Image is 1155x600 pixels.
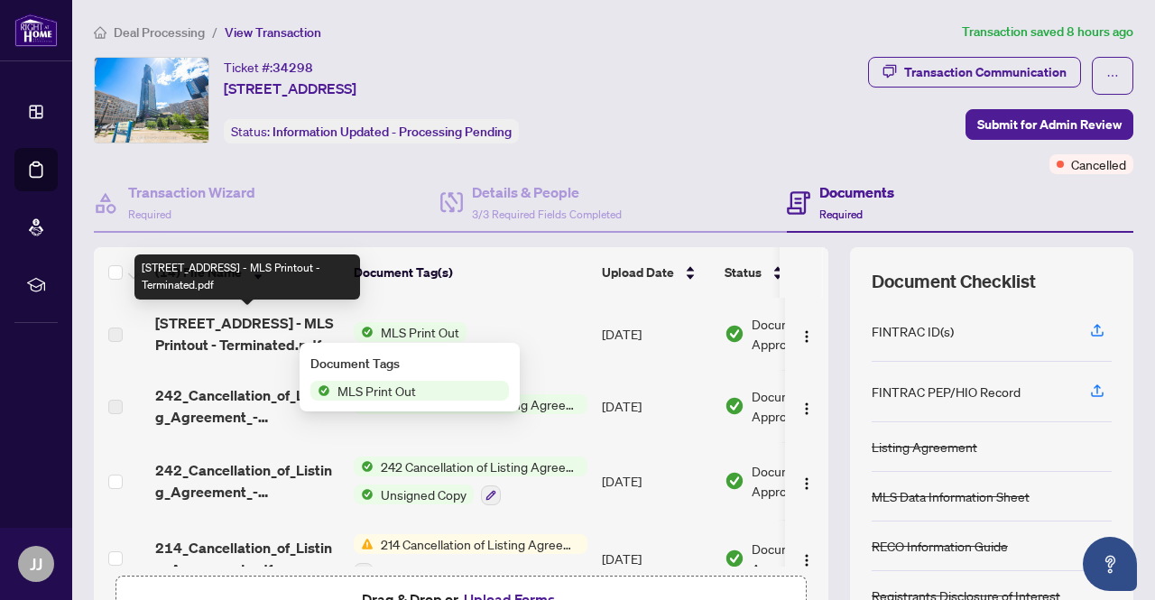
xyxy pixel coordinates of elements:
[872,382,1021,402] div: FINTRAC PEP/HIO Record
[868,57,1081,88] button: Transaction Communication
[799,402,814,416] img: Logo
[717,247,871,298] th: Status
[595,442,717,520] td: [DATE]
[966,109,1133,140] button: Submit for Admin Review
[354,534,374,554] img: Status Icon
[595,520,717,597] td: [DATE]
[354,457,587,505] button: Status Icon242 Cancellation of Listing Agreement - Authority to Offer for SaleStatus IconUnsigned...
[354,322,374,342] img: Status Icon
[224,119,519,143] div: Status:
[752,386,864,426] span: Document Approved
[374,534,587,554] span: 214 Cancellation of Listing Agreement - Authority to Offer for Lease
[962,22,1133,42] article: Transaction saved 8 hours ago
[799,553,814,568] img: Logo
[595,298,717,370] td: [DATE]
[212,22,217,42] li: /
[224,57,313,78] div: Ticket #:
[725,396,744,416] img: Document Status
[273,124,512,140] span: Information Updated - Processing Pending
[472,208,622,221] span: 3/3 Required Fields Completed
[602,263,674,282] span: Upload Date
[819,181,894,203] h4: Documents
[14,14,58,47] img: logo
[725,471,744,491] img: Document Status
[346,247,595,298] th: Document Tag(s)
[752,461,864,501] span: Document Approved
[725,324,744,344] img: Document Status
[792,392,821,420] button: Logo
[128,208,171,221] span: Required
[872,437,977,457] div: Listing Agreement
[114,24,205,41] span: Deal Processing
[374,457,587,476] span: 242 Cancellation of Listing Agreement - Authority to Offer for Sale
[155,312,339,355] span: [STREET_ADDRESS] - MLS Printout - Terminated.pdf
[752,539,864,578] span: Document Approved
[354,485,374,504] img: Status Icon
[225,24,321,41] span: View Transaction
[95,58,208,143] img: IMG-C12136978_1.jpg
[872,486,1030,506] div: MLS Data Information Sheet
[224,78,356,99] span: [STREET_ADDRESS]
[354,457,374,476] img: Status Icon
[1071,154,1126,174] span: Cancelled
[354,322,467,342] button: Status IconMLS Print Out
[330,381,423,401] span: MLS Print Out
[273,60,313,76] span: 34298
[792,544,821,573] button: Logo
[155,384,339,428] span: 242_Cancellation_of_Listing_Agreement_-_Authority_to_Offer_for_Sale_-_PropTx-[PERSON_NAME] 2 EXEC...
[155,459,339,503] span: 242_Cancellation_of_Listing_Agreement_-_Authority_to_Offer_for_Sale_-_PropTx-[PERSON_NAME].pdf
[792,319,821,348] button: Logo
[725,549,744,568] img: Document Status
[725,263,762,282] span: Status
[374,322,467,342] span: MLS Print Out
[819,208,863,221] span: Required
[128,181,255,203] h4: Transaction Wizard
[977,110,1122,139] span: Submit for Admin Review
[872,536,1008,556] div: RECO Information Guide
[374,485,474,504] span: Unsigned Copy
[752,314,864,354] span: Document Approved
[148,247,346,298] th: (14) File Name
[310,354,509,374] div: Document Tags
[472,181,622,203] h4: Details & People
[872,269,1036,294] span: Document Checklist
[155,537,339,580] span: 214_Cancellation_of_Listing_Agreement.pdf
[799,476,814,491] img: Logo
[134,254,360,300] div: [STREET_ADDRESS] - MLS Printout - Terminated.pdf
[1083,537,1137,591] button: Open asap
[310,381,330,401] img: Status Icon
[595,370,717,442] td: [DATE]
[1106,69,1119,82] span: ellipsis
[904,58,1067,87] div: Transaction Communication
[595,247,717,298] th: Upload Date
[30,551,42,577] span: JJ
[799,329,814,344] img: Logo
[872,321,954,341] div: FINTRAC ID(s)
[792,466,821,495] button: Logo
[94,26,106,39] span: home
[354,534,587,583] button: Status Icon214 Cancellation of Listing Agreement - Authority to Offer for Lease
